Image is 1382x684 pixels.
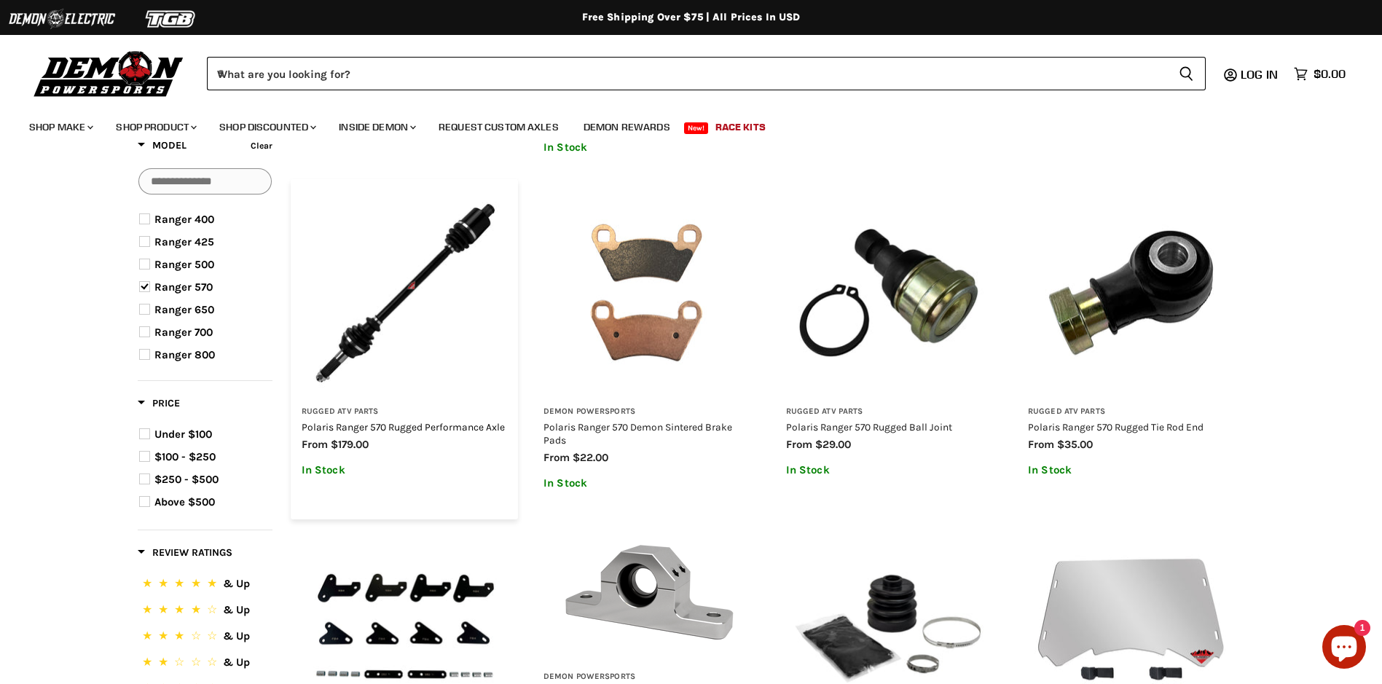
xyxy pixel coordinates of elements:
span: & Up [223,577,250,590]
span: & Up [223,629,250,642]
a: Polaris Ranger 570 Rugged Tie Rod End [1028,421,1204,433]
span: $250 - $500 [154,473,219,486]
span: from [786,438,812,451]
span: Model [138,139,187,152]
span: Ranger 570 [154,280,213,294]
button: Search [1167,57,1206,90]
span: $35.00 [1057,438,1093,451]
ul: Main menu [18,106,1342,142]
button: 2 Stars. [139,653,271,675]
p: In Stock [543,477,750,490]
button: Clear filter by Model [247,138,272,157]
button: Filter by Model [138,138,187,157]
a: Shop Discounted [208,112,325,142]
p: In Stock [543,141,750,154]
img: TGB Logo 2 [117,5,226,33]
img: Demon Electric Logo 2 [7,5,117,33]
span: from [1028,438,1054,451]
button: 3 Stars. [139,627,271,648]
h3: Rugged ATV Parts [786,406,992,417]
button: 4 Stars. [139,601,271,622]
span: Review Ratings [138,546,232,559]
span: Ranger 425 [154,235,214,248]
a: Polaris Ranger 570 Rugged Performance Axle [302,421,505,433]
span: from [302,438,328,451]
img: Polaris Ranger 570 Rugged Ball Joint [786,190,992,396]
a: $0.00 [1287,63,1353,84]
span: Price [138,397,180,409]
inbox-online-store-chat: Shopify online store chat [1318,625,1370,672]
img: Demon Powersports [29,47,189,99]
span: Ranger 800 [154,348,215,361]
img: Polaris Ranger 570 Rugged Performance Axle [302,190,508,396]
form: Product [207,57,1206,90]
span: & Up [223,603,250,616]
span: from [543,451,570,464]
p: In Stock [302,464,508,476]
p: In Stock [1028,464,1234,476]
img: Polaris Ranger 570 Demon Sintered Brake Pads [543,190,750,396]
span: Ranger 650 [154,303,214,316]
span: Under $100 [154,428,212,441]
a: Polaris Ranger 570 Demon Sintered Brake Pads [543,421,732,446]
input: When autocomplete results are available use up and down arrows to review and enter to select [207,57,1167,90]
a: Race Kits [704,112,777,142]
span: Log in [1241,67,1278,82]
a: Inside Demon [328,112,425,142]
img: Polaris Ranger 570 Demon Carrier Bearing [543,526,750,661]
a: Shop Make [18,112,102,142]
span: $179.00 [331,438,369,451]
a: Shop Product [105,112,205,142]
p: In Stock [786,464,992,476]
a: Polaris Ranger 570 Rugged Ball Joint [786,421,952,433]
span: $0.00 [1314,67,1346,81]
span: $100 - $250 [154,450,216,463]
span: Ranger 700 [154,326,213,339]
input: Search Options [138,168,272,194]
button: Filter by Review Ratings [138,546,232,564]
h3: Rugged ATV Parts [1028,406,1234,417]
span: Ranger 400 [154,213,214,226]
a: Log in [1234,68,1287,81]
span: & Up [223,656,250,669]
span: $29.00 [815,438,851,451]
div: Free Shipping Over $75 | All Prices In USD [109,11,1274,24]
h3: Demon Powersports [543,672,750,683]
a: Demon Rewards [573,112,681,142]
span: $22.00 [573,451,608,464]
h3: Rugged ATV Parts [302,406,508,417]
button: Filter by Price [138,396,180,414]
img: Polaris Ranger 570 Rugged Tie Rod End [1028,190,1234,396]
span: New! [684,122,709,134]
h3: Demon Powersports [543,406,750,417]
button: 5 Stars. [139,575,271,596]
span: Ranger 500 [154,258,214,271]
a: Request Custom Axles [428,112,570,142]
span: Above $500 [154,495,215,508]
